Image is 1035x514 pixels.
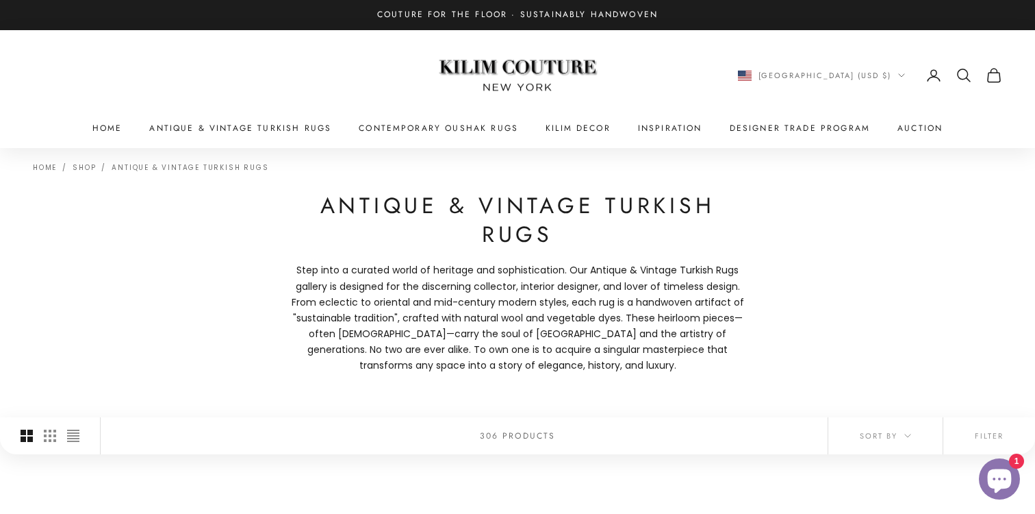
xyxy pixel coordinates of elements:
img: Logo of Kilim Couture New York [432,43,603,108]
nav: Primary navigation [33,121,1002,135]
button: Switch to smaller product images [44,417,56,454]
a: Antique & Vintage Turkish Rugs [149,121,331,135]
button: Change country or currency [738,69,906,82]
img: United States [738,71,752,81]
inbox-online-store-chat: Shopify online store chat [975,458,1024,503]
a: Designer Trade Program [730,121,871,135]
nav: Secondary navigation [738,67,1003,84]
button: Filter [943,417,1035,454]
summary: Kilim Decor [546,121,611,135]
span: Sort by [860,430,911,442]
button: Sort by [828,417,943,454]
a: Contemporary Oushak Rugs [359,121,518,135]
span: [GEOGRAPHIC_DATA] (USD $) [758,69,892,82]
button: Switch to compact product images [67,417,79,454]
a: Shop [73,162,96,173]
nav: Breadcrumb [33,162,268,171]
a: Home [33,162,57,173]
a: Antique & Vintage Turkish Rugs [112,162,268,173]
h1: Antique & Vintage Turkish Rugs [285,192,750,249]
p: 306 products [480,429,556,443]
a: Home [92,121,123,135]
a: Inspiration [638,121,702,135]
button: Switch to larger product images [21,417,33,454]
a: Auction [897,121,943,135]
p: Step into a curated world of heritage and sophistication. Our Antique & Vintage Turkish Rugs gall... [285,262,750,374]
p: Couture for the Floor · Sustainably Handwoven [377,8,658,22]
